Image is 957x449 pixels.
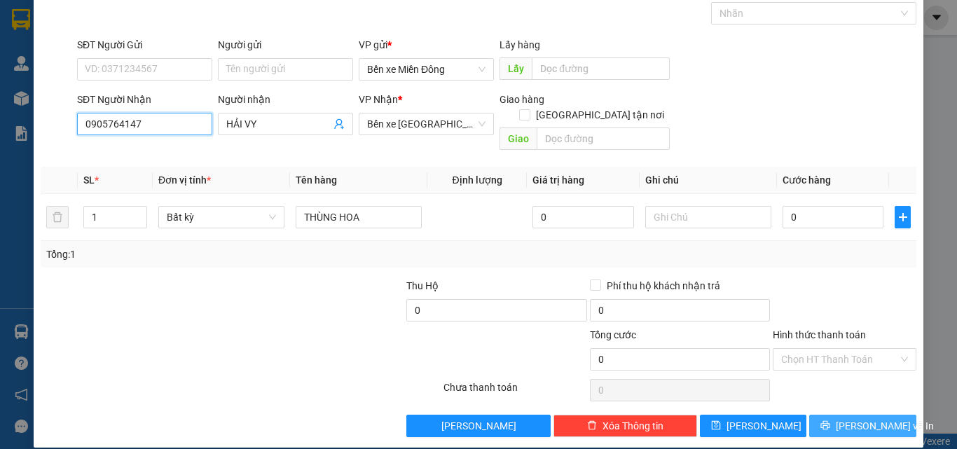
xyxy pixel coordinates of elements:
[441,418,516,434] span: [PERSON_NAME]
[167,207,276,228] span: Bất kỳ
[296,206,422,228] input: VD: Bàn, Ghế
[500,94,544,105] span: Giao hàng
[367,113,486,134] span: Bến xe Quảng Ngãi
[587,420,597,431] span: delete
[452,174,502,186] span: Định lượng
[601,278,726,293] span: Phí thu hộ khách nhận trả
[367,59,486,80] span: Bến xe Miền Đông
[700,415,807,437] button: save[PERSON_NAME]
[333,118,345,130] span: user-add
[783,174,831,186] span: Cước hàng
[895,206,911,228] button: plus
[836,418,934,434] span: [PERSON_NAME] và In
[359,94,398,105] span: VP Nhận
[83,174,95,186] span: SL
[442,380,588,404] div: Chưa thanh toán
[158,174,211,186] span: Đơn vị tính
[218,37,353,53] div: Người gửi
[809,415,916,437] button: printer[PERSON_NAME] và In
[296,174,337,186] span: Tên hàng
[537,127,670,150] input: Dọc đường
[532,206,633,228] input: 0
[895,212,910,223] span: plus
[532,174,584,186] span: Giá trị hàng
[711,420,721,431] span: save
[590,329,636,340] span: Tổng cước
[406,280,439,291] span: Thu Hộ
[500,127,537,150] span: Giao
[553,415,697,437] button: deleteXóa Thông tin
[406,415,550,437] button: [PERSON_NAME]
[46,206,69,228] button: delete
[727,418,801,434] span: [PERSON_NAME]
[77,92,212,107] div: SĐT Người Nhận
[77,37,212,53] div: SĐT Người Gửi
[218,92,353,107] div: Người nhận
[773,329,866,340] label: Hình thức thanh toán
[532,57,670,80] input: Dọc đường
[820,420,830,431] span: printer
[500,57,532,80] span: Lấy
[500,39,540,50] span: Lấy hàng
[359,37,494,53] div: VP gửi
[645,206,771,228] input: Ghi Chú
[640,167,777,194] th: Ghi chú
[530,107,670,123] span: [GEOGRAPHIC_DATA] tận nơi
[603,418,663,434] span: Xóa Thông tin
[46,247,371,262] div: Tổng: 1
